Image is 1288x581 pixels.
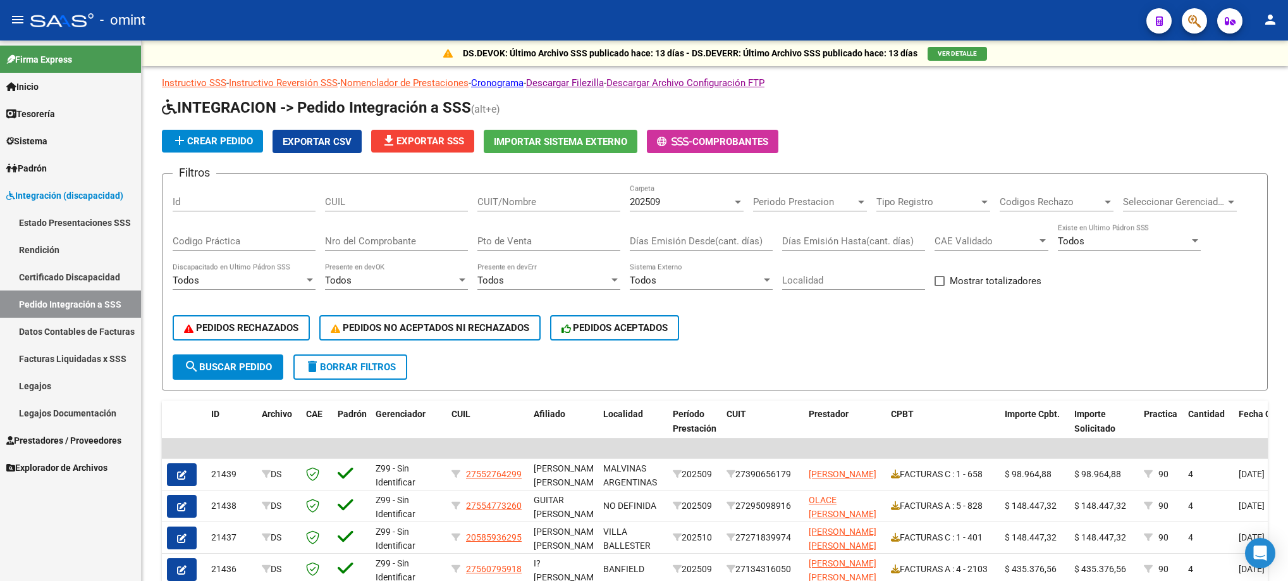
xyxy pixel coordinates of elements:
button: PEDIDOS ACEPTADOS [550,315,680,340]
span: [DATE] [1239,469,1265,479]
span: $ 435.376,56 [1005,564,1057,574]
span: Archivo [262,409,292,419]
datatable-header-cell: Practica [1139,401,1183,456]
div: FACTURAS C : 1 - 401 [891,530,995,545]
a: Instructivo Reversión SSS [229,77,338,89]
datatable-header-cell: CUIL [446,401,529,456]
span: - [657,136,692,147]
span: $ 98.964,88 [1005,469,1052,479]
datatable-header-cell: Importe Cpbt. [1000,401,1069,456]
span: Codigos Rechazo [1000,196,1102,208]
div: DS [262,530,296,545]
span: Firma Express [6,53,72,66]
span: - omint [100,6,145,34]
button: Crear Pedido [162,130,263,153]
span: $ 148.447,32 [1005,501,1057,511]
div: 202509 [673,467,716,482]
datatable-header-cell: Período Prestación [668,401,721,456]
span: Localidad [603,409,643,419]
span: 20585936295 [466,532,522,542]
span: 4 [1188,532,1193,542]
span: CPBT [891,409,914,419]
span: 90 [1158,501,1168,511]
div: Open Intercom Messenger [1245,538,1275,568]
span: [DATE] [1239,532,1265,542]
span: Gerenciador [376,409,426,419]
div: 27271839974 [727,530,799,545]
div: 27295098916 [727,499,799,513]
div: DS [262,467,296,482]
span: PEDIDOS RECHAZADOS [184,322,298,334]
datatable-header-cell: Gerenciador [371,401,446,456]
button: Importar Sistema Externo [484,130,637,153]
div: FACTURAS A : 5 - 828 [891,499,995,513]
span: BANFIELD [603,564,644,574]
span: Padrón [6,161,47,175]
mat-icon: file_download [381,133,396,148]
span: Todos [477,275,504,286]
div: 202509 [673,562,716,577]
span: (alt+e) [471,103,500,115]
span: GUITAR [PERSON_NAME] , - [534,495,601,534]
span: $ 98.964,88 [1074,469,1121,479]
div: 21438 [211,499,252,513]
span: Comprobantes [692,136,768,147]
p: DS.DEVOK: Último Archivo SSS publicado hace: 13 días - DS.DEVERR: Último Archivo SSS publicado ha... [463,46,917,60]
span: 4 [1188,501,1193,511]
span: 202509 [630,196,660,208]
span: Cantidad [1188,409,1225,419]
span: Integración (discapacidad) [6,189,123,203]
a: Descargar Archivo Configuración FTP [606,77,764,89]
datatable-header-cell: CAE [301,401,333,456]
span: Exportar SSS [381,135,464,147]
span: INTEGRACION -> Pedido Integración a SSS [162,99,471,116]
p: - - - - - [162,76,1268,90]
span: 4 [1188,469,1193,479]
span: 90 [1158,532,1168,542]
span: Tesorería [6,107,55,121]
span: CUIT [727,409,746,419]
span: Todos [630,275,656,286]
span: NO DEFINIDA [603,501,656,511]
div: 21437 [211,530,252,545]
span: CUIL [451,409,470,419]
datatable-header-cell: Prestador [804,401,886,456]
datatable-header-cell: Cantidad [1183,401,1234,456]
datatable-header-cell: Archivo [257,401,301,456]
span: Padrón [338,409,367,419]
span: Tipo Registro [876,196,979,208]
span: 27560795918 [466,564,522,574]
span: 4 [1188,564,1193,574]
datatable-header-cell: Importe Solicitado [1069,401,1139,456]
span: Período Prestación [673,409,716,434]
span: Crear Pedido [172,135,253,147]
a: Nomenclador de Prestaciones [340,77,469,89]
span: Z99 - Sin Identificar [376,527,415,551]
span: Borrar Filtros [305,361,396,373]
span: Practica [1144,409,1177,419]
mat-icon: menu [10,12,25,27]
div: FACTURAS C : 1 - 658 [891,467,995,482]
button: Exportar CSV [273,130,362,153]
datatable-header-cell: CUIT [721,401,804,456]
span: [PERSON_NAME] [PERSON_NAME] , - [534,527,601,566]
span: VILLA BALLESTER [603,527,651,551]
div: 27390656179 [727,467,799,482]
div: 21439 [211,467,252,482]
datatable-header-cell: Padrón [333,401,371,456]
datatable-header-cell: CPBT [886,401,1000,456]
span: Mostrar totalizadores [950,273,1041,289]
span: MALVINAS ARGENTINAS [603,463,657,488]
span: Afiliado [534,409,565,419]
span: Periodo Prestacion [753,196,856,208]
span: 90 [1158,469,1168,479]
span: Z99 - Sin Identificar [376,495,415,520]
h3: Filtros [173,164,216,182]
span: Importar Sistema Externo [494,136,627,147]
datatable-header-cell: ID [206,401,257,456]
span: [DATE] [1239,501,1265,511]
span: Exportar CSV [283,136,352,147]
span: Explorador de Archivos [6,461,107,475]
span: Sistema [6,134,47,148]
span: 27552764299 [466,469,522,479]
